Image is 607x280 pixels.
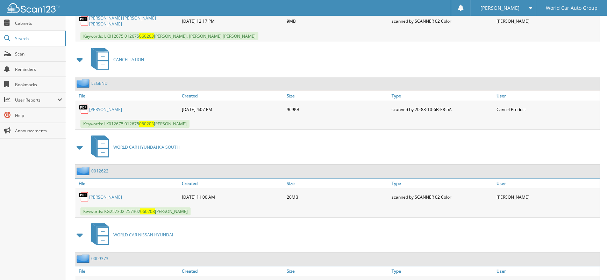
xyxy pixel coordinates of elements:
[390,190,495,204] div: scanned by SCANNER 02 Color
[15,51,62,57] span: Scan
[113,144,180,150] span: WORLD CAR HYUNDAI KIA SOUTH
[180,13,285,29] div: [DATE] 12:17 PM
[285,91,390,101] a: Size
[91,80,108,86] a: LEGEND
[390,91,495,101] a: Type
[285,13,390,29] div: 9MB
[79,104,89,115] img: PDF.png
[89,15,178,27] a: [PERSON_NAME] [PERSON_NAME] [PERSON_NAME]
[75,266,180,276] a: File
[113,57,144,62] span: CANCELLATION
[139,121,154,127] span: 060203
[572,246,607,280] iframe: Chat Widget
[91,168,108,174] a: 0012622
[91,256,108,261] a: 0009373
[495,102,600,116] div: Cancel Product
[79,16,89,26] img: PDF.png
[390,102,495,116] div: scanned by 20-88-10-6B-E8-5A
[180,91,285,101] a: Created
[7,3,59,13] img: scan123-logo-white.svg
[15,82,62,88] span: Bookmarks
[77,79,91,88] img: folder2.png
[75,179,180,188] a: File
[180,190,285,204] div: [DATE] 11:00 AM
[495,190,600,204] div: [PERSON_NAME]
[285,266,390,276] a: Size
[87,133,180,161] a: WORLD CAR HYUNDAI KIA SOUTH
[546,6,598,10] span: World Car Auto Group
[180,266,285,276] a: Created
[113,232,173,238] span: WORLD CAR NISSAN HYUNDAI
[15,128,62,134] span: Announcements
[480,6,520,10] span: [PERSON_NAME]
[15,97,57,103] span: User Reports
[80,32,258,40] span: Keywords: LK012675 012675 [PERSON_NAME], [PERSON_NAME] [PERSON_NAME]
[495,266,600,276] a: User
[180,102,285,116] div: [DATE] 4:07 PM
[79,192,89,202] img: PDF.png
[87,221,173,249] a: WORLD CAR NISSAN HYUNDAI
[390,13,495,29] div: scanned by SCANNER 02 Color
[285,102,390,116] div: 969KB
[89,106,122,112] a: [PERSON_NAME]
[80,120,190,128] span: Keywords: LK012675 012675 [PERSON_NAME]
[15,20,62,26] span: Cabinets
[139,33,154,39] span: 060203
[495,179,600,188] a: User
[140,208,155,214] span: 060203
[180,179,285,188] a: Created
[285,179,390,188] a: Size
[495,91,600,101] a: User
[75,91,180,101] a: File
[15,36,61,42] span: Search
[77,167,91,175] img: folder2.png
[89,194,122,200] a: [PERSON_NAME]
[390,266,495,276] a: Type
[80,207,191,215] span: Keywords: KG257302 257302 [PERSON_NAME]
[285,190,390,204] div: 20MB
[390,179,495,188] a: Type
[77,254,91,263] img: folder2.png
[15,112,62,118] span: Help
[87,46,144,73] a: CANCELLATION
[495,13,600,29] div: [PERSON_NAME]
[15,66,62,72] span: Reminders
